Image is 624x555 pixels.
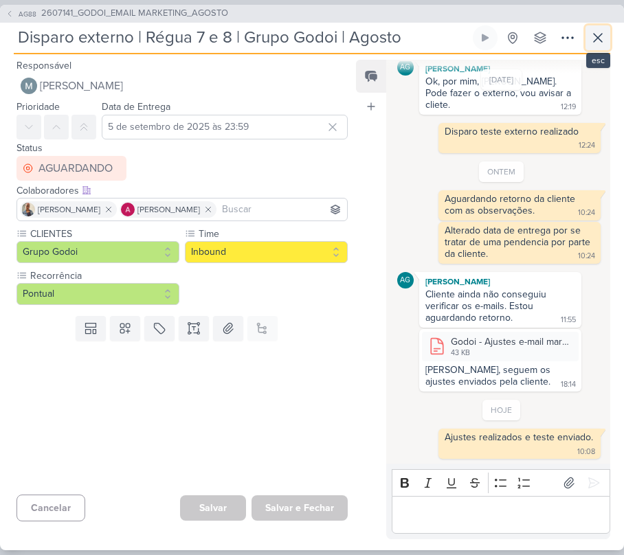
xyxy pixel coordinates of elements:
div: Editor editing area: main [392,496,610,534]
div: 10:24 [578,251,595,262]
button: AGUARDANDO [16,156,126,181]
div: 11:55 [561,315,576,326]
label: CLIENTES [29,227,179,241]
button: Cancelar [16,495,85,521]
div: 43 KB [451,348,570,359]
div: 10:24 [578,207,595,218]
button: [PERSON_NAME] [16,73,348,98]
div: Disparo teste externo realizado [445,126,579,137]
p: AG [400,277,410,284]
div: 18:14 [561,379,576,390]
div: 12:19 [561,102,576,113]
div: Aguardando retorno da cliente com as observações. [445,193,578,216]
span: [PERSON_NAME] [137,203,200,216]
div: Pode fazer o externo, vou avisar a cliete. [425,87,574,111]
input: Select a date [102,115,348,139]
button: Inbound [185,241,348,263]
div: [PERSON_NAME], seguem os ajustes enviados pela cliente. [425,364,553,387]
span: [PERSON_NAME] [40,78,123,94]
label: Recorrência [29,269,179,283]
div: Godoi - Ajustes e-mail marketing 03-09.docx [422,332,579,361]
div: esc [586,53,610,68]
div: Aline Gimenez Graciano [397,59,414,76]
div: Cliente ainda não conseguiu verificar os e-mails. Estou aguardando retorno. [425,288,549,324]
button: Grupo Godoi [16,241,179,263]
p: AG [400,64,410,71]
label: Prioridade [16,101,60,113]
div: AGUARDANDO [38,160,113,177]
div: Ok, por mim, [PERSON_NAME]. [425,76,575,87]
div: Alterado data de entrega por se tratar de uma pendencia por parte da cliente. [445,225,593,260]
label: Responsável [16,60,71,71]
div: 10:08 [577,446,595,457]
div: Godoi - Ajustes e-mail marketing 03-09.docx [451,335,570,349]
div: [PERSON_NAME] [422,275,579,288]
label: Data de Entrega [102,101,170,113]
label: Status [16,142,43,154]
div: Editor toolbar [392,469,610,496]
div: Ajustes realizados e teste enviado. [445,431,593,443]
div: [PERSON_NAME] [422,62,579,76]
label: Time [197,227,348,241]
div: Colaboradores [16,183,348,198]
div: 12:24 [579,140,595,151]
input: Kard Sem Título [14,25,470,50]
input: Buscar [219,201,344,218]
button: Pontual [16,283,179,305]
div: Aline Gimenez Graciano [397,272,414,288]
div: Ligar relógio [480,32,491,43]
img: Iara Santos [21,203,35,216]
img: Alessandra Gomes [121,203,135,216]
img: Mariana Amorim [21,78,37,94]
span: [PERSON_NAME] [38,203,100,216]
